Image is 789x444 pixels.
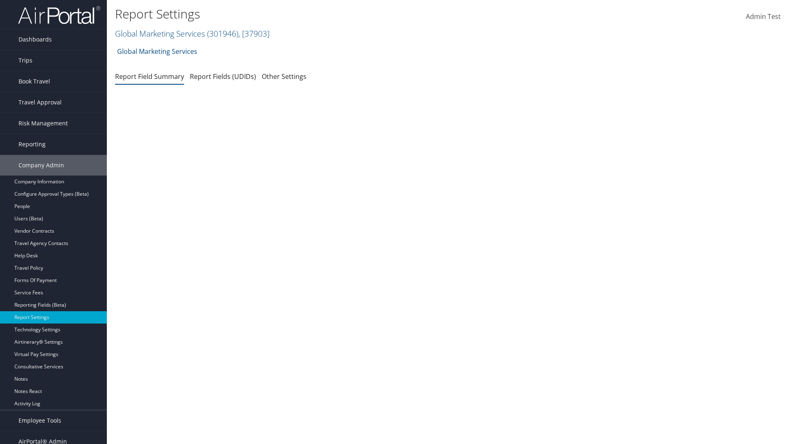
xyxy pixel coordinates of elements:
span: Trips [18,50,32,71]
a: Report Field Summary [115,72,184,81]
a: Report Fields (UDIDs) [190,72,256,81]
span: Dashboards [18,29,52,50]
span: , [ 37903 ] [238,28,270,39]
a: Global Marketing Services [115,28,270,39]
span: Admin Test [746,12,781,21]
span: Employee Tools [18,410,61,431]
span: ( 301946 ) [207,28,238,39]
span: Travel Approval [18,92,62,113]
a: Other Settings [262,72,307,81]
span: Book Travel [18,71,50,92]
a: Admin Test [746,4,781,30]
img: airportal-logo.png [18,5,100,25]
span: Company Admin [18,155,64,176]
a: Global Marketing Services [117,43,197,60]
h1: Report Settings [115,5,559,23]
span: Reporting [18,134,46,155]
span: Risk Management [18,113,68,134]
